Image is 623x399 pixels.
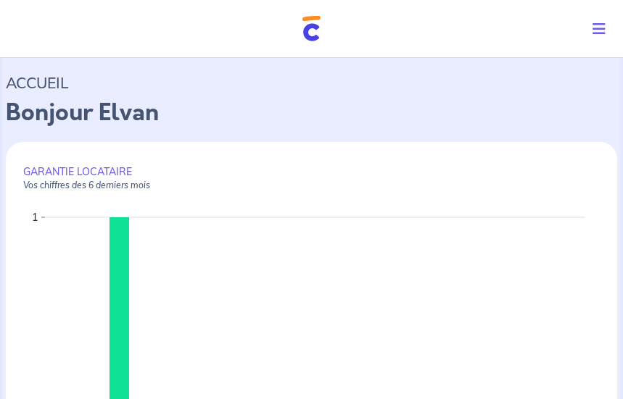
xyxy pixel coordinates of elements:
button: Toggle navigation [581,10,623,48]
p: ACCUEIL [6,70,617,96]
em: Vos chiffres des 6 derniers mois [23,180,150,190]
img: Cautioneo [302,16,321,41]
text: 1 [32,211,38,224]
p: Bonjour Elvan [6,96,617,130]
p: GARANTIE LOCATAIRE [23,165,600,191]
